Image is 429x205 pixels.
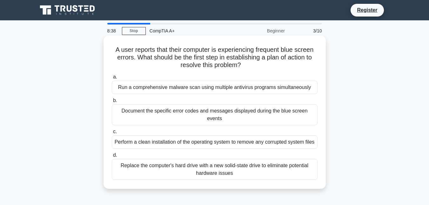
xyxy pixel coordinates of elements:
[353,6,381,14] a: Register
[113,152,117,158] span: d.
[122,27,146,35] a: Stop
[113,98,117,103] span: b.
[112,81,318,94] div: Run a comprehensive malware scan using multiple antivirus programs simultaneously
[233,24,289,37] div: Beginner
[104,24,122,37] div: 8:38
[111,46,318,69] h5: A user reports that their computer is experiencing frequent blue screen errors. What should be th...
[289,24,326,37] div: 3/10
[113,74,117,79] span: a.
[112,104,318,125] div: Document the specific error codes and messages displayed during the blue screen events
[113,129,117,134] span: c.
[146,24,233,37] div: CompTIA A+
[112,135,318,149] div: Perform a clean installation of the operating system to remove any corrupted system files
[112,159,318,180] div: Replace the computer's hard drive with a new solid-state drive to eliminate potential hardware is...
